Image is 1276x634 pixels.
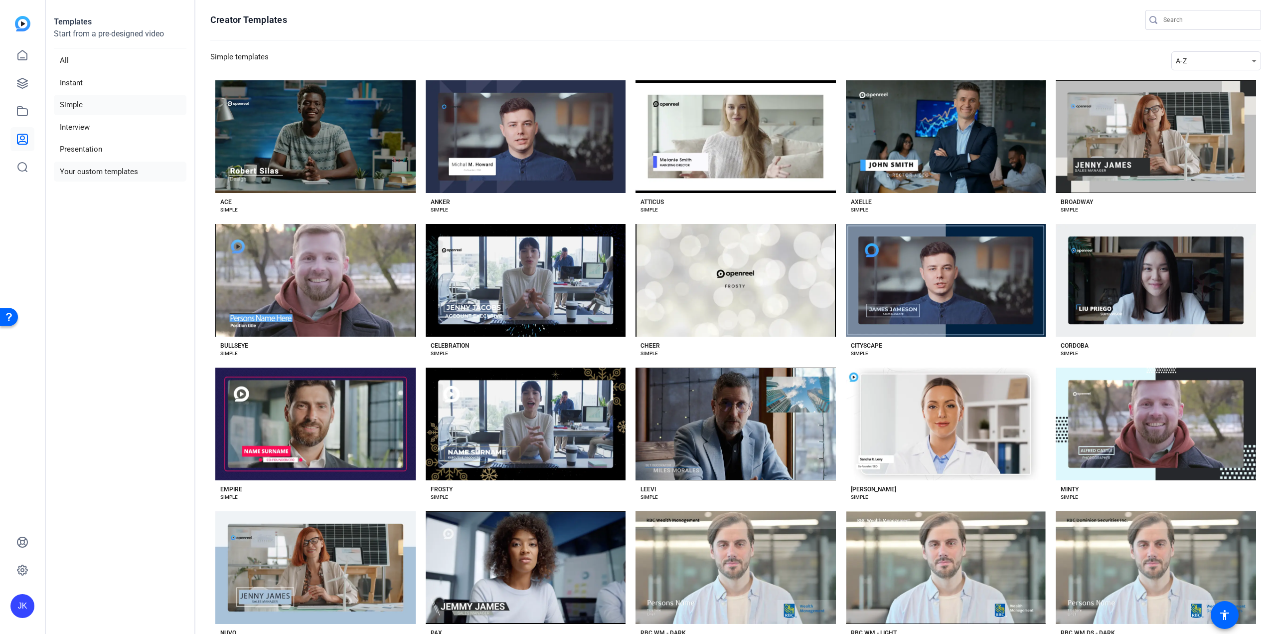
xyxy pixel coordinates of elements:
[1061,206,1078,214] div: SIMPLE
[1219,609,1231,621] mat-icon: accessibility
[54,117,186,138] li: Interview
[431,485,453,493] div: FROSTY
[54,139,186,160] li: Presentation
[851,350,868,358] div: SIMPLE
[640,485,656,493] div: LEEVI
[220,350,238,358] div: SIMPLE
[640,206,658,214] div: SIMPLE
[426,368,626,480] button: Template image
[210,51,269,70] h3: Simple templates
[10,594,34,618] div: JK
[426,511,626,624] button: Template image
[1061,350,1078,358] div: SIMPLE
[636,511,836,624] button: Template image
[846,368,1046,480] button: Template image
[1061,493,1078,501] div: SIMPLE
[215,511,416,624] button: Template image
[54,17,92,26] strong: Templates
[851,342,882,350] div: CITYSCAPE
[851,206,868,214] div: SIMPLE
[636,80,836,193] button: Template image
[846,224,1046,337] button: Template image
[640,198,664,206] div: ATTICUS
[1061,198,1093,206] div: BROADWAY
[640,493,658,501] div: SIMPLE
[426,80,626,193] button: Template image
[1056,224,1256,337] button: Template image
[426,224,626,337] button: Template image
[640,342,660,350] div: CHEER
[220,485,242,493] div: EMPIRE
[851,485,896,493] div: [PERSON_NAME]
[54,95,186,115] li: Simple
[220,198,232,206] div: ACE
[210,14,287,26] h1: Creator Templates
[1056,511,1256,624] button: Template image
[54,50,186,71] li: All
[15,16,30,31] img: blue-gradient.svg
[431,493,448,501] div: SIMPLE
[215,368,416,480] button: Template image
[220,342,248,350] div: BULLSEYE
[1061,485,1079,493] div: MINTY
[220,206,238,214] div: SIMPLE
[1061,342,1089,350] div: CORDOBA
[1176,57,1187,65] span: A-Z
[851,198,872,206] div: AXELLE
[1163,14,1253,26] input: Search
[431,206,448,214] div: SIMPLE
[431,342,469,350] div: CELEBRATION
[640,350,658,358] div: SIMPLE
[215,224,416,337] button: Template image
[220,493,238,501] div: SIMPLE
[851,493,868,501] div: SIMPLE
[431,350,448,358] div: SIMPLE
[431,198,450,206] div: ANKER
[1056,368,1256,480] button: Template image
[846,80,1046,193] button: Template image
[54,28,186,48] p: Start from a pre-designed video
[54,162,186,182] li: Your custom templates
[846,511,1046,624] button: Template image
[1056,80,1256,193] button: Template image
[215,80,416,193] button: Template image
[54,73,186,93] li: Instant
[636,368,836,480] button: Template image
[636,224,836,337] button: Template image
